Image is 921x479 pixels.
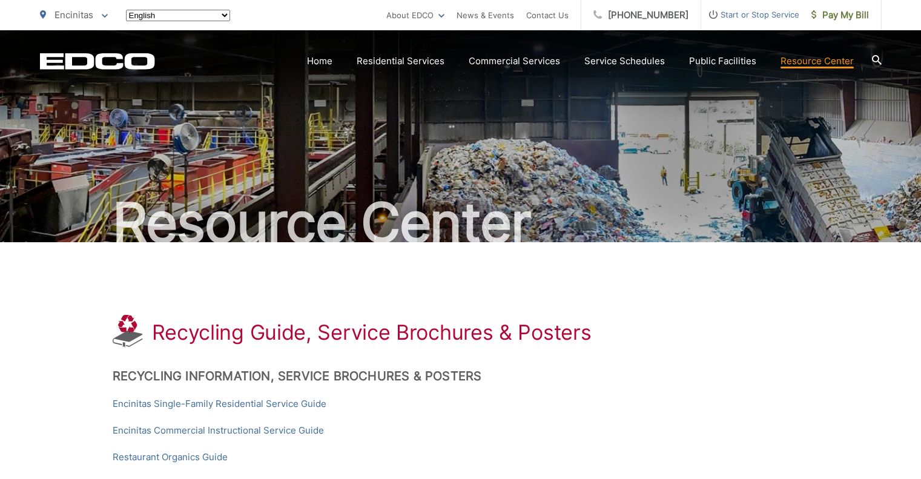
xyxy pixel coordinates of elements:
[152,320,592,345] h1: Recycling Guide, Service Brochures & Posters
[689,54,756,68] a: Public Facilities
[126,10,230,21] select: Select a language
[526,8,569,22] a: Contact Us
[357,54,444,68] a: Residential Services
[113,423,324,438] a: Encinitas Commercial Instructional Service Guide
[113,369,809,383] h2: Recycling Information, Service Brochures & Posters
[469,54,560,68] a: Commercial Services
[40,53,155,70] a: EDCD logo. Return to the homepage.
[781,54,854,68] a: Resource Center
[307,54,332,68] a: Home
[386,8,444,22] a: About EDCO
[113,397,326,411] a: Encinitas Single-Family Residential Service Guide
[811,8,869,22] span: Pay My Bill
[40,193,882,253] h2: Resource Center
[54,9,93,21] span: Encinitas
[584,54,665,68] a: Service Schedules
[457,8,514,22] a: News & Events
[113,450,228,464] a: Restaurant Organics Guide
